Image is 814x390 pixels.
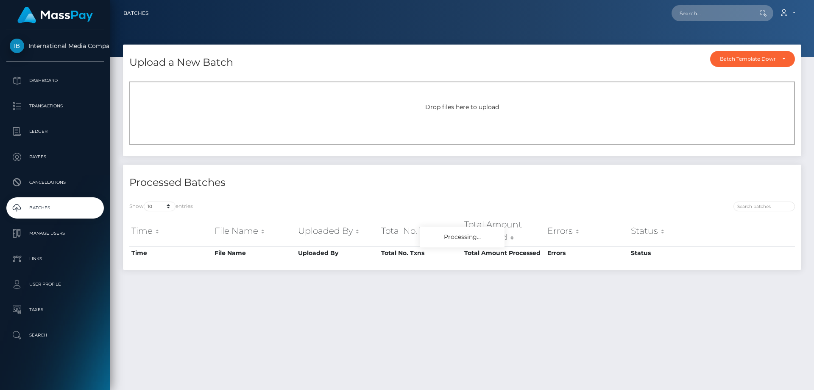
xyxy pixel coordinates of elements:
[6,70,104,91] a: Dashboard
[10,202,100,214] p: Batches
[6,223,104,244] a: Manage Users
[296,246,379,260] th: Uploaded By
[10,151,100,163] p: Payees
[6,172,104,193] a: Cancellations
[420,227,505,247] div: Processing...
[6,325,104,346] a: Search
[545,216,628,246] th: Errors
[10,253,100,265] p: Links
[212,216,295,246] th: File Name
[212,246,295,260] th: File Name
[720,56,775,62] div: Batch Template Download
[379,246,462,260] th: Total No. Txns
[123,4,148,22] a: Batches
[17,7,93,23] img: MassPay Logo
[129,55,233,70] h4: Upload a New Batch
[10,100,100,112] p: Transactions
[672,5,751,21] input: Search...
[6,42,104,50] span: International Media Company BV
[6,248,104,269] a: Links
[733,202,795,211] input: Search batches
[10,176,100,189] p: Cancellations
[10,74,100,87] p: Dashboard
[10,329,100,342] p: Search
[6,146,104,168] a: Payees
[144,202,176,211] select: Showentries
[710,51,795,67] button: Batch Template Download
[129,175,456,190] h4: Processed Batches
[129,216,212,246] th: Time
[6,121,104,142] a: Ledger
[629,216,712,246] th: Status
[462,216,545,246] th: Total Amount Processed
[545,246,628,260] th: Errors
[10,303,100,316] p: Taxes
[6,274,104,295] a: User Profile
[10,278,100,291] p: User Profile
[425,103,499,111] span: Drop files here to upload
[10,39,24,53] img: International Media Company BV
[10,227,100,240] p: Manage Users
[629,246,712,260] th: Status
[129,202,193,211] label: Show entries
[6,95,104,117] a: Transactions
[296,216,379,246] th: Uploaded By
[379,216,462,246] th: Total No. Txns
[6,197,104,219] a: Batches
[10,125,100,138] p: Ledger
[129,246,212,260] th: Time
[6,299,104,320] a: Taxes
[462,246,545,260] th: Total Amount Processed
